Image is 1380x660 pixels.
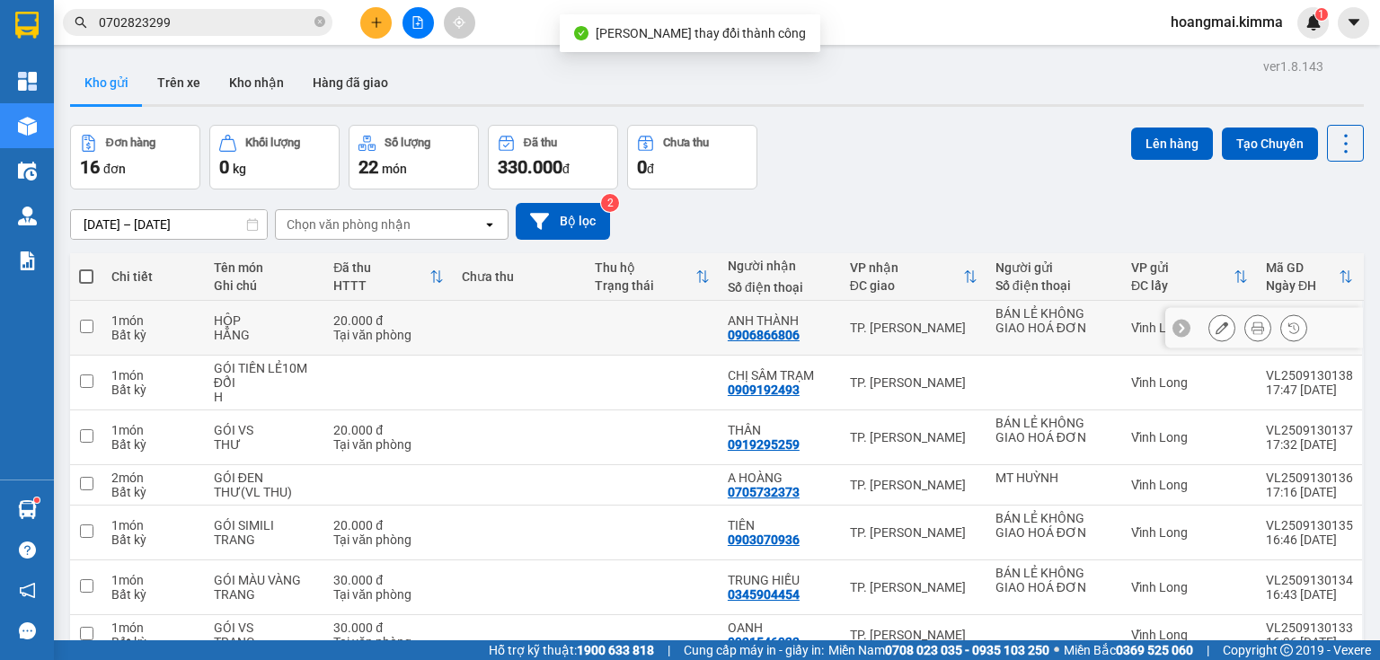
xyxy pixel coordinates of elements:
div: 20.000 đ [333,313,444,328]
img: warehouse-icon [18,117,37,136]
div: OANH [728,620,832,635]
div: 0919295259 [728,437,800,452]
div: THƯ(VL THU) [214,485,316,499]
strong: 1900 633 818 [577,643,654,657]
input: Select a date range. [71,210,267,239]
div: BÁN LẺ KHÔNG GIAO HOÁ ĐƠN [995,511,1113,540]
div: VL2509130135 [1266,518,1353,532]
div: CHỊ SÂM TRẠM [728,368,832,383]
div: Chưa thu [663,136,709,149]
div: TRANG [214,587,316,602]
div: THÂN [728,423,832,437]
span: | [1207,640,1209,660]
div: Vĩnh Long [15,15,104,58]
div: TP. [PERSON_NAME] [850,478,977,492]
div: Tại văn phòng [333,635,444,649]
button: Hàng đã giao [298,61,402,104]
div: TP. [PERSON_NAME] [117,15,261,58]
svg: open [482,217,497,232]
div: 20.000 đ [333,423,444,437]
div: Vĩnh Long [1131,430,1248,444]
div: Số lượng [385,136,430,149]
div: TIÊN [728,518,832,532]
div: ĐC lấy [1131,278,1234,293]
div: Mã GD [1266,260,1339,275]
span: notification [19,582,36,599]
button: Số lượng22món [349,125,479,189]
div: Vĩnh Long [1131,478,1248,492]
input: Tìm tên, số ĐT hoặc mã đơn [99,13,311,32]
div: Người gửi [995,260,1113,275]
span: 330.000 [498,156,562,178]
div: TP. [PERSON_NAME] [850,580,977,594]
div: Bất kỳ [111,532,196,547]
div: TP. [PERSON_NAME] [850,321,977,335]
div: Chọn văn phòng nhận [287,216,411,233]
span: file-add [411,16,424,29]
button: file-add [402,7,434,39]
div: Tại văn phòng [333,587,444,602]
div: Chi tiết [111,269,196,284]
button: Bộ lọc [516,203,610,240]
div: Ngày ĐH [1266,278,1339,293]
span: [PERSON_NAME] thay đổi thành công [596,26,806,40]
div: GÓI SIMILI [214,518,316,532]
div: 17:16 [DATE] [1266,485,1353,499]
th: Toggle SortBy [586,253,719,301]
div: Vĩnh Long [1131,525,1248,540]
div: Tên món [214,260,316,275]
span: đ [562,162,570,176]
div: Bất kỳ [111,485,196,499]
div: TRANG [214,635,316,649]
th: Toggle SortBy [841,253,986,301]
div: 1 món [111,518,196,532]
button: Trên xe [143,61,215,104]
span: caret-down [1346,14,1362,31]
div: Vĩnh Long [1131,321,1248,335]
th: Toggle SortBy [324,253,453,301]
strong: 0708 023 035 - 0935 103 250 [885,643,1049,657]
div: Số điện thoại [728,280,832,295]
div: BÁN LẺ KHÔNG GIAO HOÁ ĐƠN [995,306,1113,335]
div: Chưa thu [462,269,577,284]
div: MT HUỲNH [995,471,1113,485]
img: warehouse-icon [18,207,37,225]
img: warehouse-icon [18,500,37,519]
th: Toggle SortBy [1122,253,1257,301]
span: copyright [1280,644,1293,656]
button: Chưa thu0đ [627,125,757,189]
div: Tại văn phòng [333,437,444,452]
div: TRUNG HIẾU [728,573,832,587]
div: 1 món [111,313,196,328]
span: Hỗ trợ kỹ thuật: [489,640,654,660]
div: 16:36 [DATE] [1266,635,1353,649]
span: Cung cấp máy in - giấy in: [684,640,824,660]
button: aim [444,7,475,39]
span: message [19,622,36,639]
div: Vĩnh Long [1131,628,1248,642]
div: VL2509130137 [1266,423,1353,437]
div: GÓI VS [214,620,316,635]
span: Thu rồi : [13,116,66,135]
div: GÓI TIỀN LẺ10M ĐỔI [214,361,316,390]
div: TP. [PERSON_NAME] [850,430,977,444]
div: Đơn hàng [106,136,155,149]
div: 30.000 đ [333,573,444,587]
div: HẰNG [214,328,316,342]
button: plus [360,7,392,39]
img: logo-vxr [15,12,39,39]
button: Kho nhận [215,61,298,104]
div: HTTT [333,278,429,293]
div: 0906866806 [728,328,800,342]
span: Miền Nam [828,640,1049,660]
span: | [668,640,670,660]
div: VL2509130136 [1266,471,1353,485]
sup: 1 [1315,8,1328,21]
div: GÓI MÀU VÀNG [214,573,316,587]
div: THƯ [214,437,316,452]
span: search [75,16,87,29]
span: Gửi: [15,17,43,36]
th: Toggle SortBy [1257,253,1362,301]
div: Bất kỳ [111,383,196,397]
span: 1 [1318,8,1324,21]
